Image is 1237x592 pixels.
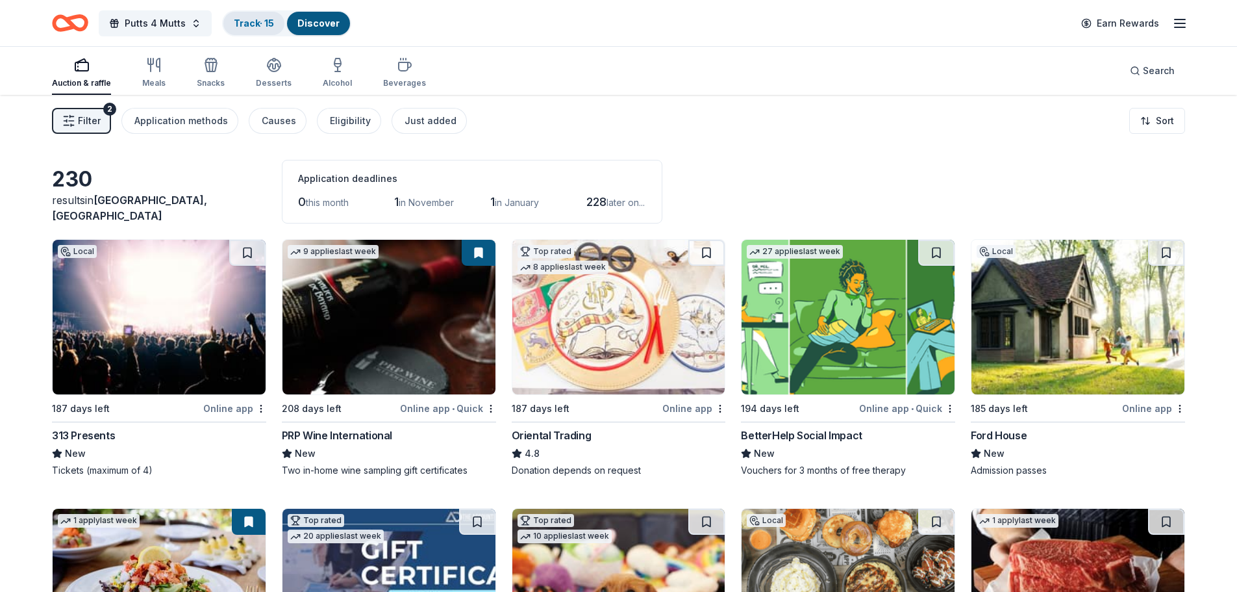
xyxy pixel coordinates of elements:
[282,239,496,477] a: Image for PRP Wine International9 applieslast week208 days leftOnline app•QuickPRP Wine Internati...
[525,446,540,461] span: 4.8
[747,245,843,259] div: 27 applies last week
[518,261,608,274] div: 8 applies last week
[142,52,166,95] button: Meals
[747,514,786,527] div: Local
[518,245,574,258] div: Top rated
[971,240,1184,394] img: Image for Ford House
[197,52,225,95] button: Snacks
[288,514,344,527] div: Top rated
[282,240,495,394] img: Image for PRP Wine International
[103,103,116,116] div: 2
[512,401,569,417] div: 187 days left
[586,195,606,209] span: 228
[282,428,392,443] div: PRP Wine International
[53,240,266,394] img: Image for 313 Presents
[58,514,140,528] div: 1 apply last week
[256,52,292,95] button: Desserts
[383,52,426,95] button: Beverages
[52,428,115,443] div: 313 Presents
[741,428,862,443] div: BetterHelp Social Impact
[52,194,207,222] span: [GEOGRAPHIC_DATA], [GEOGRAPHIC_DATA]
[512,240,725,394] img: Image for Oriental Trading
[741,464,955,477] div: Vouchers for 3 months of free therapy
[1119,58,1185,84] button: Search
[859,400,955,417] div: Online app Quick
[742,240,955,394] img: Image for BetterHelp Social Impact
[754,446,775,461] span: New
[399,197,454,208] span: in November
[1143,63,1175,79] span: Search
[512,239,726,477] a: Image for Oriental TradingTop rated8 applieslast week187 days leftOnline appOriental Trading4.8Do...
[330,113,371,129] div: Eligibility
[52,108,111,134] button: Filter2
[65,446,86,461] span: New
[52,78,111,88] div: Auction & raffle
[197,78,225,88] div: Snacks
[400,400,496,417] div: Online app Quick
[52,401,110,417] div: 187 days left
[58,245,97,258] div: Local
[52,52,111,95] button: Auction & raffle
[1073,12,1167,35] a: Earn Rewards
[741,401,799,417] div: 194 days left
[99,10,212,36] button: Putts 4 Mutts
[249,108,306,134] button: Causes
[405,113,456,129] div: Just added
[52,464,266,477] div: Tickets (maximum of 4)
[977,514,1058,528] div: 1 apply last week
[298,195,306,209] span: 0
[662,400,725,417] div: Online app
[288,245,379,259] div: 9 applies last week
[282,464,496,477] div: Two in-home wine sampling gift certificates
[495,197,539,208] span: in January
[288,530,384,543] div: 20 applies last week
[142,78,166,88] div: Meals
[977,245,1016,258] div: Local
[282,401,342,417] div: 208 days left
[134,113,228,129] div: Application methods
[234,18,274,29] a: Track· 15
[383,78,426,88] div: Beverages
[323,52,352,95] button: Alcohol
[52,239,266,477] a: Image for 313 PresentsLocal187 days leftOnline app313 PresentsNewTickets (maximum of 4)
[1129,108,1185,134] button: Sort
[971,428,1027,443] div: Ford House
[125,16,186,31] span: Putts 4 Mutts
[971,239,1185,477] a: Image for Ford HouseLocal185 days leftOnline appFord HouseNewAdmission passes
[971,401,1028,417] div: 185 days left
[295,446,316,461] span: New
[323,78,352,88] div: Alcohol
[518,530,612,543] div: 10 applies last week
[512,428,592,443] div: Oriental Trading
[1122,400,1185,417] div: Online app
[452,404,455,414] span: •
[518,514,574,527] div: Top rated
[52,194,207,222] span: in
[984,446,1005,461] span: New
[317,108,381,134] button: Eligibility
[52,192,266,224] div: results
[394,195,399,209] span: 1
[121,108,238,134] button: Application methods
[262,113,296,129] div: Causes
[1156,113,1174,129] span: Sort
[256,78,292,88] div: Desserts
[52,8,88,38] a: Home
[222,10,351,36] button: Track· 15Discover
[298,171,646,187] div: Application deadlines
[741,239,955,477] a: Image for BetterHelp Social Impact27 applieslast week194 days leftOnline app•QuickBetterHelp Soci...
[306,197,349,208] span: this month
[52,166,266,192] div: 230
[512,464,726,477] div: Donation depends on request
[392,108,467,134] button: Just added
[490,195,495,209] span: 1
[78,113,101,129] span: Filter
[911,404,914,414] span: •
[203,400,266,417] div: Online app
[606,197,645,208] span: later on...
[971,464,1185,477] div: Admission passes
[297,18,340,29] a: Discover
